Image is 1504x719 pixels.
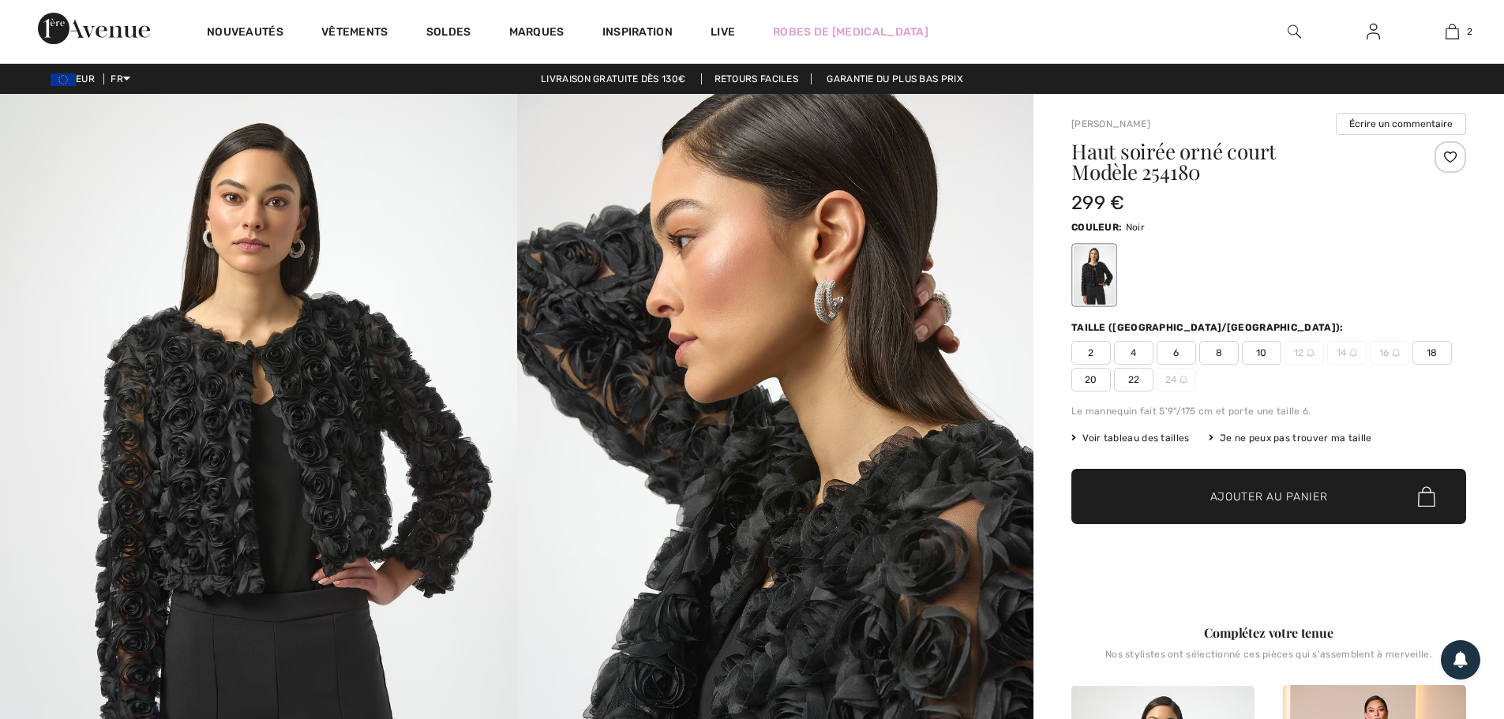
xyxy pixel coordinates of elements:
span: FR [111,73,130,84]
a: Livraison gratuite dès 130€ [528,73,698,84]
h1: Haut soirée orné court Modèle 254180 [1071,141,1401,182]
img: 1ère Avenue [38,13,150,44]
a: [PERSON_NAME] [1071,118,1150,129]
span: Voir tableau des tailles [1071,431,1190,445]
a: Nouveautés [207,25,283,42]
a: Live [711,24,735,40]
span: 20 [1071,368,1111,391]
button: Écrire un commentaire [1336,113,1466,135]
div: Nos stylistes ont sélectionné ces pièces qui s'assemblent à merveille. [1071,649,1466,672]
a: 2 [1413,22,1491,41]
span: 10 [1242,341,1281,365]
span: 4 [1114,341,1153,365]
span: 2 [1071,341,1111,365]
span: 2 [1467,24,1472,39]
div: Taille ([GEOGRAPHIC_DATA]/[GEOGRAPHIC_DATA]): [1071,320,1347,335]
span: 12 [1285,341,1324,365]
a: Marques [509,25,564,42]
span: EUR [51,73,101,84]
span: 22 [1114,368,1153,391]
button: Ajouter au panier [1071,469,1466,524]
span: Noir [1126,222,1145,233]
img: ring-m.svg [1349,349,1357,357]
span: 299 € [1071,192,1125,214]
a: Retours faciles [701,73,812,84]
span: 14 [1327,341,1367,365]
img: ring-m.svg [1392,349,1400,357]
a: Robes de [MEDICAL_DATA] [773,24,928,40]
span: 18 [1412,341,1452,365]
a: Vêtements [321,25,388,42]
span: 8 [1199,341,1239,365]
span: 16 [1370,341,1409,365]
span: 24 [1157,368,1196,391]
img: Mes infos [1367,22,1380,41]
span: Inspiration [602,25,673,42]
div: Le mannequin fait 5'9"/175 cm et porte une taille 6. [1071,404,1466,418]
img: recherche [1288,22,1301,41]
a: Soldes [426,25,471,42]
img: ring-m.svg [1180,376,1187,384]
a: Garantie du plus bas prix [814,73,976,84]
a: Se connecter [1354,22,1393,42]
span: Couleur: [1071,222,1122,233]
div: Complétez votre tenue [1071,624,1466,642]
span: Ajouter au panier [1210,489,1328,505]
img: Bag.svg [1418,486,1435,507]
img: Euro [51,73,76,86]
span: 6 [1157,341,1196,365]
img: ring-m.svg [1307,349,1315,357]
div: Noir [1074,245,1115,305]
img: Mon panier [1446,22,1459,41]
div: Je ne peux pas trouver ma taille [1209,431,1372,445]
